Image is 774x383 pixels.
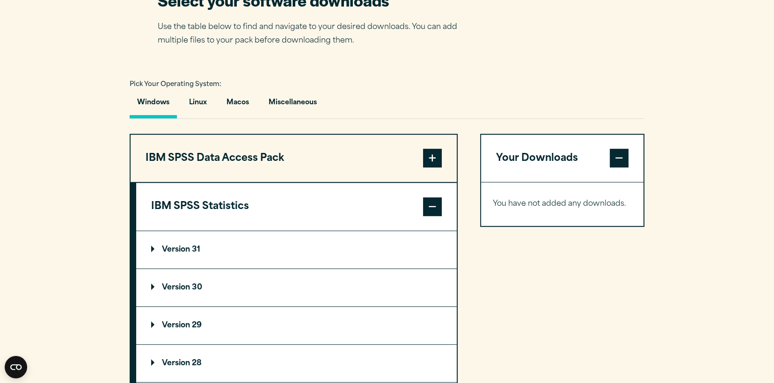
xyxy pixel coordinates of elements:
[481,182,643,226] div: Your Downloads
[136,269,457,306] summary: Version 30
[158,21,471,48] p: Use the table below to find and navigate to your desired downloads. You can add multiple files to...
[136,345,457,382] summary: Version 28
[131,135,457,182] button: IBM SPSS Data Access Pack
[151,322,202,329] p: Version 29
[493,197,632,211] p: You have not added any downloads.
[136,307,457,344] summary: Version 29
[481,135,643,182] button: Your Downloads
[151,360,202,367] p: Version 28
[5,356,27,378] button: Open CMP widget
[151,246,200,253] p: Version 31
[151,284,202,291] p: Version 30
[182,92,214,118] button: Linux
[130,81,221,87] span: Pick Your Operating System:
[261,92,324,118] button: Miscellaneous
[130,92,177,118] button: Windows
[136,183,457,231] button: IBM SPSS Statistics
[136,231,457,268] summary: Version 31
[219,92,256,118] button: Macos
